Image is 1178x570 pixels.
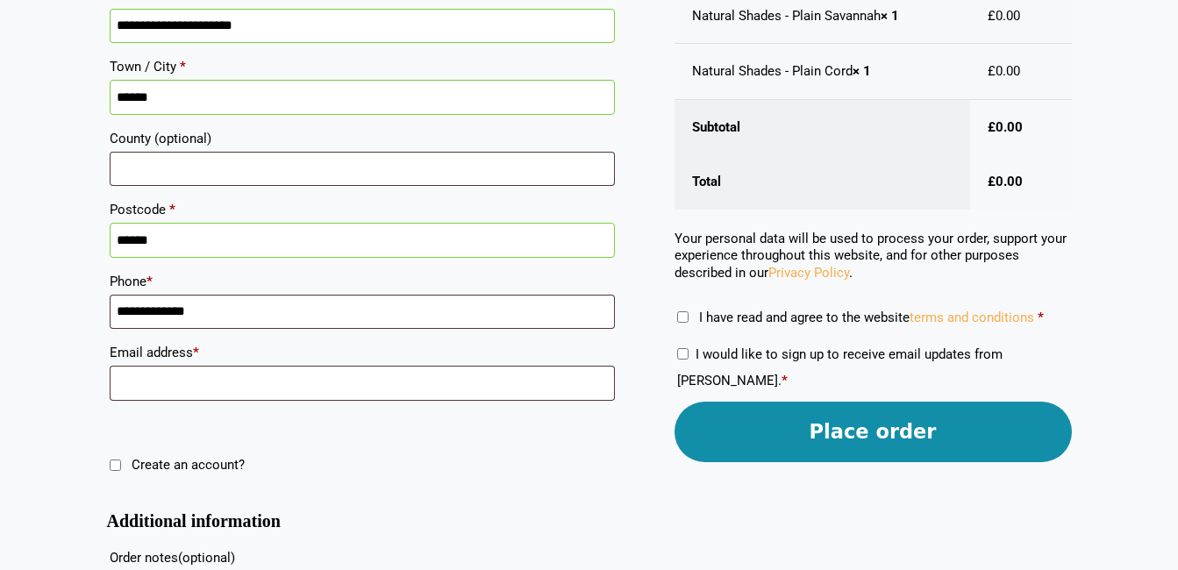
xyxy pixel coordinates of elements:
th: Total [675,154,970,210]
a: terms and conditions [910,310,1034,325]
bdi: 0.00 [988,119,1023,135]
button: Place order [675,402,1072,462]
span: £ [988,63,996,79]
bdi: 0.00 [988,174,1023,189]
label: Phone [110,268,615,295]
span: (optional) [154,131,211,146]
h3: Additional information [107,518,618,525]
span: £ [988,174,996,189]
p: Your personal data will be used to process your order, support your experience throughout this we... [675,231,1072,282]
strong: × 1 [881,8,899,24]
th: Subtotal [675,100,970,155]
a: Privacy Policy [768,265,849,281]
input: Create an account? [110,460,121,471]
label: County [110,125,615,152]
label: Town / City [110,53,615,80]
bdi: 0.00 [988,63,1020,79]
span: I have read and agree to the website [699,310,1034,325]
label: I would like to sign up to receive email updates from [PERSON_NAME]. [677,346,1003,388]
span: £ [988,8,996,24]
label: Email address [110,339,615,366]
label: Postcode [110,196,615,223]
span: £ [988,119,996,135]
abbr: required [1038,310,1044,325]
input: I have read and agree to the websiteterms and conditions * [677,311,689,323]
span: Create an account? [132,457,245,473]
span: (optional) [178,550,235,566]
input: I would like to sign up to receive email updates from [PERSON_NAME]. [677,348,689,360]
strong: × 1 [853,63,871,79]
bdi: 0.00 [988,8,1020,24]
td: Natural Shades - Plain Cord [675,44,970,100]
